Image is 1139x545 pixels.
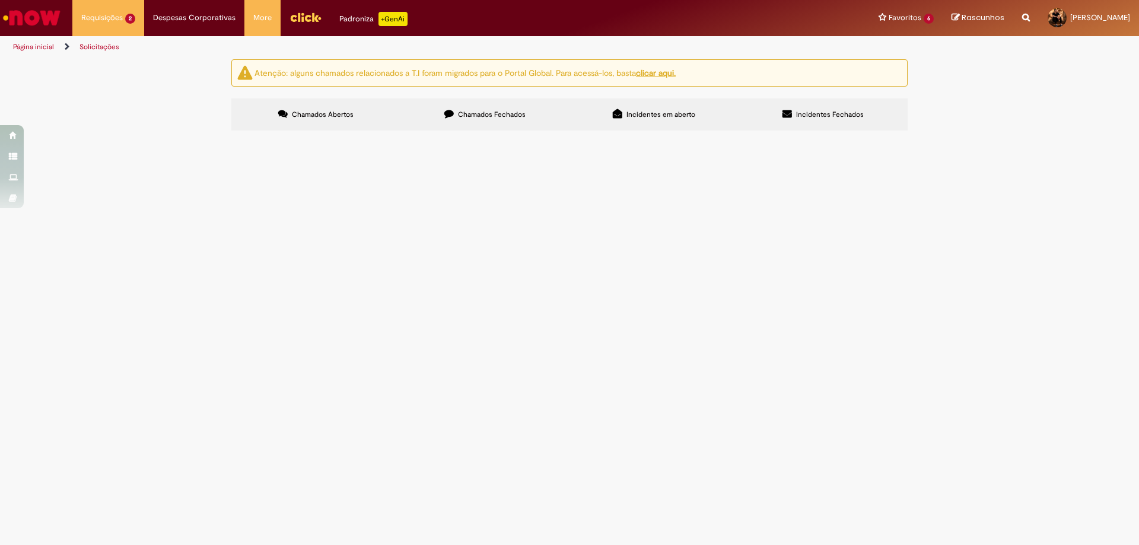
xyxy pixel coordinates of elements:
[81,12,123,24] span: Requisições
[924,14,934,24] span: 6
[292,110,354,119] span: Chamados Abertos
[458,110,526,119] span: Chamados Fechados
[796,110,864,119] span: Incidentes Fechados
[962,12,1004,23] span: Rascunhos
[253,12,272,24] span: More
[289,8,322,26] img: click_logo_yellow_360x200.png
[254,67,676,78] ng-bind-html: Atenção: alguns chamados relacionados a T.I foram migrados para o Portal Global. Para acessá-los,...
[378,12,408,26] p: +GenAi
[952,12,1004,24] a: Rascunhos
[636,67,676,78] a: clicar aqui.
[889,12,921,24] span: Favoritos
[13,42,54,52] a: Página inicial
[626,110,695,119] span: Incidentes em aberto
[339,12,408,26] div: Padroniza
[9,36,750,58] ul: Trilhas de página
[79,42,119,52] a: Solicitações
[153,12,236,24] span: Despesas Corporativas
[1,6,62,30] img: ServiceNow
[1070,12,1130,23] span: [PERSON_NAME]
[125,14,135,24] span: 2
